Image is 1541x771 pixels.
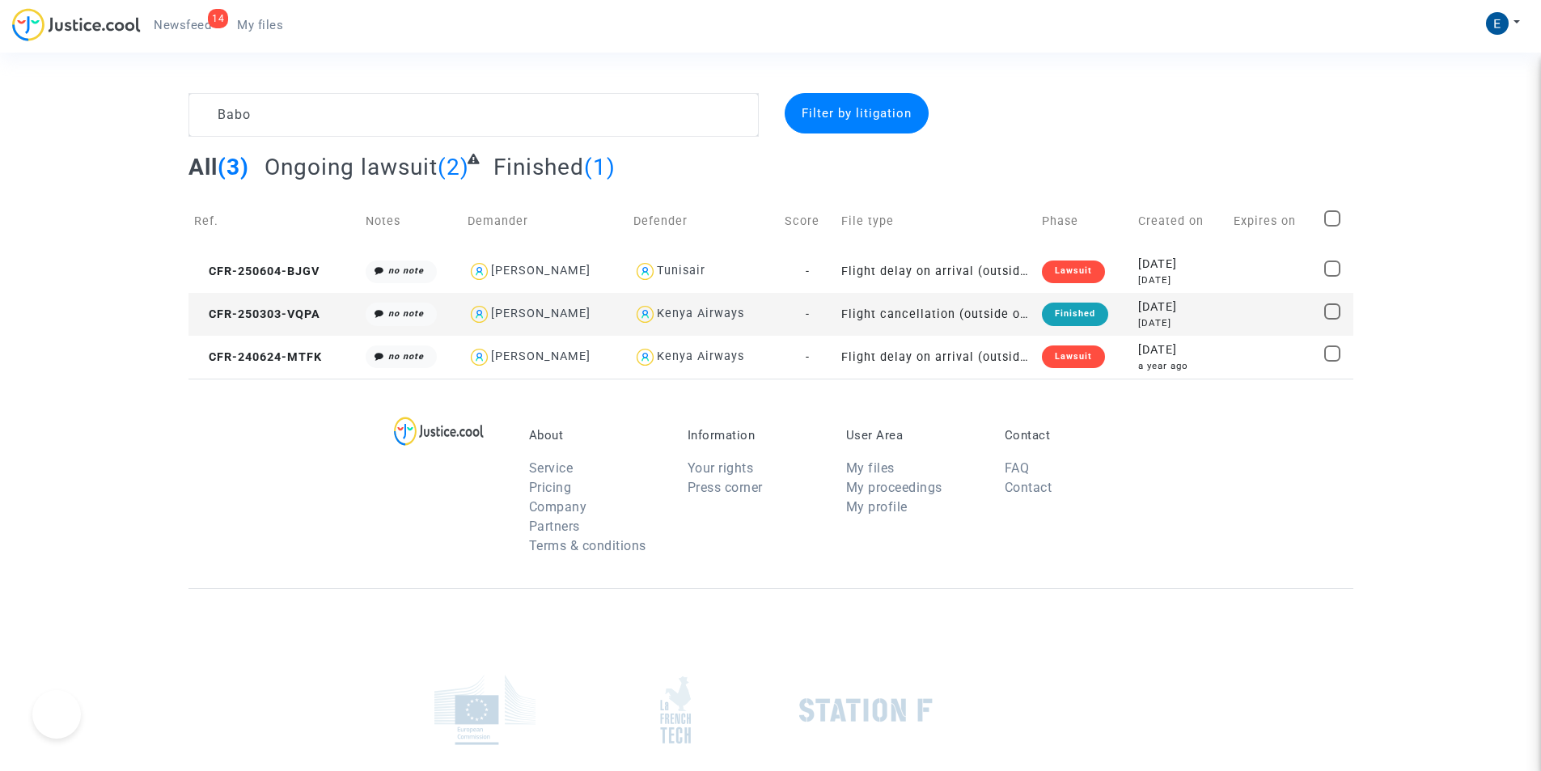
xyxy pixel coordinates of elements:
[660,676,691,744] img: french_tech.png
[846,480,942,495] a: My proceedings
[846,460,895,476] a: My files
[1005,428,1139,443] p: Contact
[360,193,462,250] td: Notes
[529,499,587,515] a: Company
[529,428,663,443] p: About
[388,351,424,362] i: no note
[462,193,628,250] td: Demander
[806,265,810,278] span: -
[1138,341,1222,359] div: [DATE]
[1132,193,1228,250] td: Created on
[1005,480,1052,495] a: Contact
[529,480,572,495] a: Pricing
[468,345,491,369] img: icon-user.svg
[208,9,228,28] div: 14
[218,154,249,180] span: (3)
[1138,256,1222,273] div: [DATE]
[438,154,469,180] span: (2)
[779,193,836,250] td: Score
[1138,273,1222,287] div: [DATE]
[154,18,211,32] span: Newsfeed
[32,690,81,739] iframe: Help Scout Beacon - Open
[1036,193,1132,250] td: Phase
[491,264,591,277] div: [PERSON_NAME]
[491,307,591,320] div: [PERSON_NAME]
[836,293,1036,336] td: Flight cancellation (outside of EU - Montreal Convention)
[802,106,912,121] span: Filter by litigation
[194,265,320,278] span: CFR-250604-BJGV
[633,345,657,369] img: icon-user.svg
[633,260,657,283] img: icon-user.svg
[188,154,218,180] span: All
[237,18,283,32] span: My files
[806,307,810,321] span: -
[1042,303,1108,325] div: Finished
[394,417,484,446] img: logo-lg.svg
[688,460,754,476] a: Your rights
[265,154,438,180] span: Ongoing lawsuit
[188,193,361,250] td: Ref.
[1486,12,1509,35] img: ACg8ocICGBWcExWuj3iT2MEg9j5dw-yx0VuEqZIV0SNsKSMu=s96-c
[529,519,580,534] a: Partners
[529,460,574,476] a: Service
[224,13,296,37] a: My files
[529,538,646,553] a: Terms & conditions
[688,480,763,495] a: Press corner
[491,349,591,363] div: [PERSON_NAME]
[846,428,980,443] p: User Area
[657,349,744,363] div: Kenya Airways
[584,154,616,180] span: (1)
[836,250,1036,293] td: Flight delay on arrival (outside of EU - Montreal Convention)
[657,264,705,277] div: Tunisair
[1138,359,1222,373] div: a year ago
[468,260,491,283] img: icon-user.svg
[1042,261,1105,283] div: Lawsuit
[846,499,908,515] a: My profile
[141,13,224,37] a: 14Newsfeed
[799,698,933,722] img: stationf.png
[1228,193,1319,250] td: Expires on
[836,193,1036,250] td: File type
[1005,460,1030,476] a: FAQ
[493,154,584,180] span: Finished
[806,350,810,364] span: -
[628,193,779,250] td: Defender
[194,307,320,321] span: CFR-250303-VQPA
[1138,299,1222,316] div: [DATE]
[388,308,424,319] i: no note
[12,8,141,41] img: jc-logo.svg
[434,675,536,745] img: europe_commision.png
[468,303,491,326] img: icon-user.svg
[194,350,322,364] span: CFR-240624-MTFK
[1042,345,1105,368] div: Lawsuit
[1138,316,1222,330] div: [DATE]
[688,428,822,443] p: Information
[836,336,1036,379] td: Flight delay on arrival (outside of EU - Montreal Convention)
[657,307,744,320] div: Kenya Airways
[633,303,657,326] img: icon-user.svg
[388,265,424,276] i: no note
